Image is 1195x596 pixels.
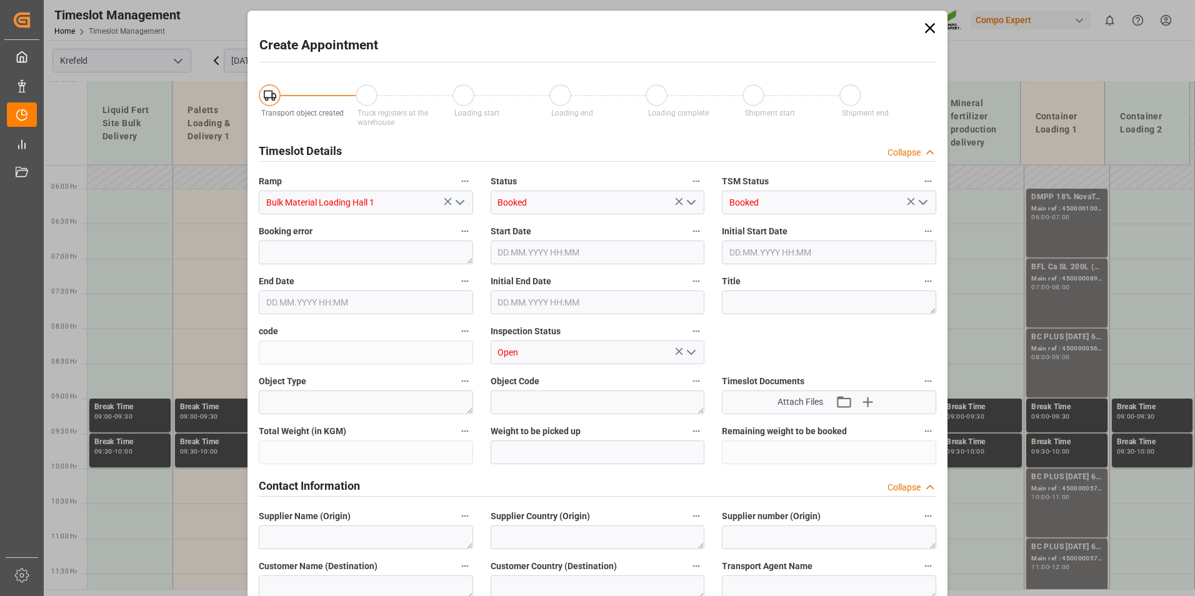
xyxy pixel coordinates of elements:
span: Supplier Country (Origin) [491,510,590,523]
span: Loading end [551,109,593,117]
button: open menu [449,193,468,212]
span: End Date [259,275,294,288]
input: DD.MM.YYYY HH:MM [722,241,936,264]
input: DD.MM.YYYY HH:MM [259,291,473,314]
button: Booking error [457,223,473,239]
button: code [457,323,473,339]
span: Initial End Date [491,275,551,288]
span: Remaining weight to be booked [722,425,847,438]
button: Transport Agent Name [920,558,936,574]
button: open menu [681,193,700,212]
span: Shipment start [745,109,795,117]
button: Weight to be picked up [688,423,704,439]
div: Collapse [887,481,921,494]
button: TSM Status [920,173,936,189]
span: Customer Country (Destination) [491,560,617,573]
span: TSM Status [722,175,769,188]
input: DD.MM.YYYY HH:MM [491,291,705,314]
span: Attach Files [777,395,823,409]
button: Inspection Status [688,323,704,339]
h2: Create Appointment [259,36,378,56]
span: Shipment end [842,109,889,117]
button: Supplier Name (Origin) [457,508,473,524]
span: Total Weight (in KGM) [259,425,346,438]
span: code [259,325,278,338]
button: Start Date [688,223,704,239]
span: Transport object created [261,109,344,117]
span: Initial Start Date [722,225,787,238]
button: open menu [912,193,931,212]
span: Object Code [491,375,539,388]
button: Initial End Date [688,273,704,289]
span: Transport Agent Name [722,560,812,573]
button: Timeslot Documents [920,373,936,389]
span: Truck registers at the warehouse [357,109,428,127]
h2: Contact Information [259,477,360,494]
span: Weight to be picked up [491,425,581,438]
button: open menu [681,343,700,362]
span: Loading start [454,109,499,117]
input: DD.MM.YYYY HH:MM [491,241,705,264]
span: Start Date [491,225,531,238]
button: Total Weight (in KGM) [457,423,473,439]
button: Object Type [457,373,473,389]
span: Customer Name (Destination) [259,560,377,573]
span: Ramp [259,175,282,188]
button: Customer Country (Destination) [688,558,704,574]
button: Supplier number (Origin) [920,508,936,524]
button: Remaining weight to be booked [920,423,936,439]
span: Supplier number (Origin) [722,510,821,523]
span: Inspection Status [491,325,561,338]
span: Timeslot Documents [722,375,804,388]
button: Ramp [457,173,473,189]
button: Status [688,173,704,189]
span: Supplier Name (Origin) [259,510,351,523]
span: Object Type [259,375,306,388]
button: End Date [457,273,473,289]
button: Supplier Country (Origin) [688,508,704,524]
span: Booking error [259,225,312,238]
button: Title [920,273,936,289]
span: Loading complete [648,109,709,117]
input: Type to search/select [491,191,705,214]
span: Title [722,275,741,288]
h2: Timeslot Details [259,142,342,159]
button: Initial Start Date [920,223,936,239]
input: Type to search/select [259,191,473,214]
button: Customer Name (Destination) [457,558,473,574]
span: Status [491,175,517,188]
button: Object Code [688,373,704,389]
div: Collapse [887,146,921,159]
